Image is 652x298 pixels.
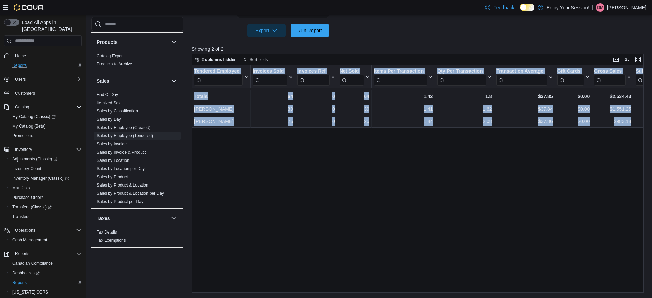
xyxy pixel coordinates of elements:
[12,52,29,60] a: Home
[97,125,151,130] a: Sales by Employee (Created)
[97,53,124,59] span: Catalog Export
[12,280,27,285] span: Reports
[250,57,268,62] span: Sort fields
[10,184,33,192] a: Manifests
[12,226,38,235] button: Operations
[253,92,293,100] div: 64
[12,133,33,139] span: Promotions
[10,278,82,287] span: Reports
[10,155,82,163] span: Adjustments (Classic)
[12,166,42,171] span: Inventory Count
[253,105,293,114] div: 39
[7,61,84,70] button: Reports
[10,193,82,202] span: Purchase Orders
[7,164,84,174] button: Inventory Count
[7,202,84,212] a: Transfers (Classic)
[10,132,82,140] span: Promotions
[15,76,26,82] span: Users
[437,118,492,126] div: 2.08
[1,249,84,259] button: Reports
[12,145,82,154] span: Inventory
[557,68,590,86] button: Gift Cards
[557,68,584,86] div: Gift Card Sales
[10,184,82,192] span: Manifests
[10,165,44,173] a: Inventory Count
[97,62,132,67] a: Products to Archive
[1,145,84,154] button: Inventory
[97,142,127,146] a: Sales by Invoice
[594,68,631,86] button: Gross Sales
[12,156,57,162] span: Adjustments (Classic)
[97,238,126,243] span: Tax Exemptions
[10,278,29,287] a: Reports
[437,68,486,75] div: Qty Per Transaction
[10,288,51,296] a: [US_STATE] CCRS
[194,68,243,75] div: Tendered Employee
[12,226,82,235] span: Operations
[1,102,84,112] button: Catalog
[291,24,329,37] button: Run Report
[10,155,60,163] a: Adjustments (Classic)
[12,51,82,60] span: Home
[15,147,32,152] span: Inventory
[12,89,38,97] a: Customers
[97,191,164,196] a: Sales by Product & Location per Day
[12,204,52,210] span: Transfers (Classic)
[97,215,110,222] h3: Taxes
[97,182,149,188] span: Sales by Product & Location
[10,203,82,211] span: Transfers (Classic)
[557,68,584,75] div: Gift Cards
[194,105,248,114] div: [PERSON_NAME]
[12,237,47,243] span: Cash Management
[97,215,168,222] button: Taxes
[339,68,369,86] button: Net Sold
[97,174,128,180] span: Sales by Product
[97,158,129,163] a: Sales by Location
[240,56,271,64] button: Sort fields
[97,150,146,155] span: Sales by Invoice & Product
[170,214,178,223] button: Taxes
[374,68,427,75] div: Items Per Transaction
[297,68,329,75] div: Invoices Ref
[437,68,486,86] div: Qty Per Transaction
[10,112,58,121] a: My Catalog (Classic)
[253,68,287,86] div: Invoices Sold
[7,268,84,278] a: Dashboards
[594,68,626,86] div: Gross Sales
[10,213,82,221] span: Transfers
[7,287,84,297] button: [US_STATE] CCRS
[493,4,514,11] span: Feedback
[10,174,72,182] a: Inventory Manager (Classic)
[7,121,84,131] button: My Catalog (Beta)
[437,92,492,100] div: 1.8
[1,50,84,60] button: Home
[12,250,82,258] span: Reports
[612,56,620,64] button: Keyboard shortcuts
[520,4,534,11] input: Dark Mode
[496,68,553,86] button: Transaction Average
[97,141,127,147] span: Sales by Invoice
[10,132,36,140] a: Promotions
[97,166,145,171] a: Sales by Location per Day
[7,112,84,121] a: My Catalog (Classic)
[12,89,82,97] span: Customers
[15,228,35,233] span: Operations
[340,105,369,114] div: 39
[97,39,118,46] h3: Products
[437,68,492,86] button: Qty Per Transaction
[10,112,82,121] span: My Catalog (Classic)
[97,100,124,105] a: Itemized Sales
[297,68,335,86] button: Invoices Ref
[194,92,248,100] div: Totals
[10,122,48,130] a: My Catalog (Beta)
[557,105,590,114] div: $0.00
[12,185,30,191] span: Manifests
[482,1,517,14] a: Feedback
[10,61,82,70] span: Reports
[12,103,32,111] button: Catalog
[7,193,84,202] button: Purchase Orders
[339,68,364,86] div: Net Sold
